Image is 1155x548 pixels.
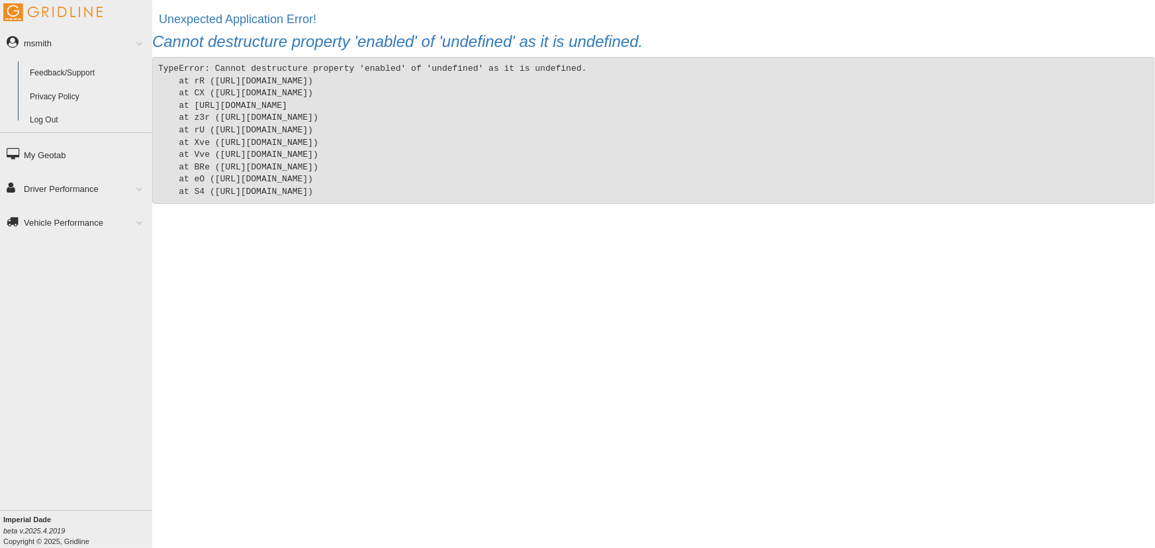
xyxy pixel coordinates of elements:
[24,85,152,109] a: Privacy Policy
[3,3,103,21] img: Gridline
[3,516,51,524] b: Imperial Dade
[24,62,152,85] a: Feedback/Support
[3,527,65,535] i: beta v.2025.4.2019
[24,109,152,132] a: Log Out
[152,57,1155,204] pre: TypeError: Cannot destructure property 'enabled' of 'undefined' as it is undefined. at rR ([URL][...
[159,13,1155,26] h2: Unexpected Application Error!
[3,514,152,547] div: Copyright © 2025, Gridline
[152,33,1155,50] h3: Cannot destructure property 'enabled' of 'undefined' as it is undefined.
